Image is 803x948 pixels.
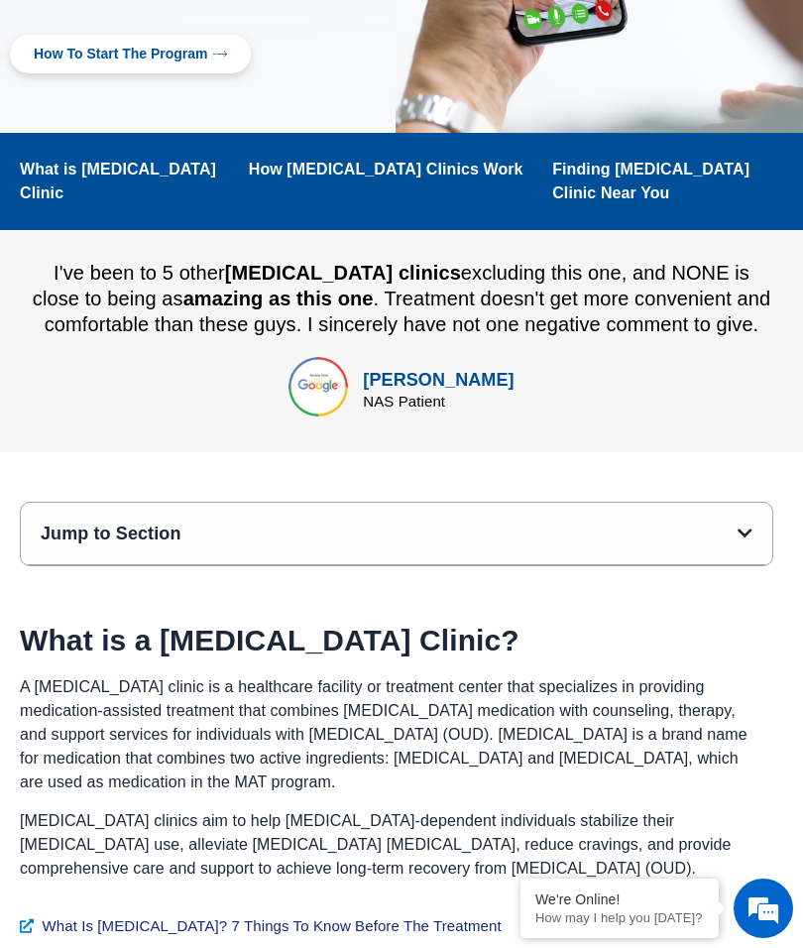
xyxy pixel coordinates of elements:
[34,47,208,61] span: How to Start the program
[535,910,704,925] p: How may I help you today?
[30,260,773,337] div: I've been to 5 other excluding this one, and NONE is close to being as . Treatment doesn't get mo...
[363,394,514,409] div: NAS Patient
[249,158,523,181] a: How [MEDICAL_DATA] Clinics Work
[20,158,219,205] a: What is [MEDICAL_DATA] Clinic
[535,891,704,907] div: We're Online!
[115,250,274,450] span: We're online!
[325,10,373,58] div: Minimize live chat window
[20,626,763,655] h2: What is a [MEDICAL_DATA] Clinic?
[552,158,783,205] a: Finding [MEDICAL_DATA] Clinic Near You
[10,35,251,73] a: How to Start the program
[38,915,502,937] span: What Is [MEDICAL_DATA]? 7 Things To Know Before The Treatment
[183,288,374,309] b: amazing as this one
[10,541,378,611] textarea: Type your message and hit 'Enter'
[288,357,348,416] img: top rated online suboxone treatment for opioid addiction treatment in tennessee and texas
[20,915,773,937] a: Read more about What is Suboxone and What you need to know before getting Suboxone Treatment
[133,104,363,130] div: Chat with us now
[22,102,52,132] div: Navigation go back
[363,367,514,394] div: [PERSON_NAME]
[20,675,763,794] p: A [MEDICAL_DATA] clinic is a healthcare facility or treatment center that specializes in providin...
[738,525,752,541] div: Open table of contents
[20,809,763,881] p: [MEDICAL_DATA] clinics aim to help [MEDICAL_DATA]-dependent individuals stabilize their [MEDICAL_...
[225,262,461,284] b: [MEDICAL_DATA] clinics
[41,523,738,544] div: Jump to Section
